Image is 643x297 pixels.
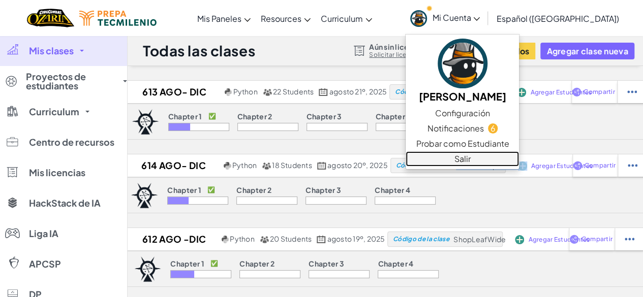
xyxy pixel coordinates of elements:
img: MultipleUsers.png [262,162,271,170]
span: Python [233,87,257,96]
span: Español ([GEOGRAPHIC_DATA]) [496,13,619,24]
img: calendar.svg [317,236,326,243]
p: Chapter 1 [167,186,201,194]
img: avatar [438,39,487,88]
p: Chapter 1 [168,112,202,120]
span: agosto 19º, 2025 [327,234,385,243]
span: Compartir [581,236,612,242]
img: IconShare_Purple.svg [569,235,579,244]
p: Chapter 3 [307,112,342,120]
img: python.png [222,236,229,243]
img: IconAddStudents.svg [518,161,527,171]
p: Chapter 4 [376,112,411,120]
h1: Todas las clases [143,41,255,60]
p: Chapter 4 [375,186,410,194]
span: Proyectos de estudiantes [26,72,117,90]
span: Código de la clase [395,89,451,95]
span: 20 Students [270,234,312,243]
span: Agregar Estudiantes [531,163,593,169]
img: IconAddStudents.svg [515,235,524,244]
p: ✅ [210,259,218,268]
a: Configuración [406,106,519,121]
p: Chapter 1 [170,259,204,268]
span: Curriculum [29,107,79,116]
img: MultipleUsers.png [263,88,272,96]
span: ShopLeafWide [453,235,506,244]
img: IconStudentEllipsis.svg [628,161,637,170]
img: logo [134,256,162,282]
span: Notificaciones [427,122,484,135]
img: IconShare_Purple.svg [572,87,581,96]
a: Salir [406,151,519,167]
img: MultipleUsers.png [260,236,269,243]
img: logo [131,183,158,208]
h5: [PERSON_NAME] [416,88,509,104]
img: logo [132,109,159,135]
a: Español ([GEOGRAPHIC_DATA]) [491,5,624,32]
span: Agregar Estudiantes [528,237,590,243]
span: agosto 21º, 2025 [329,87,387,96]
img: calendar.svg [317,162,326,170]
span: Mis clases [29,46,74,55]
img: calendar.svg [319,88,328,96]
a: Solicitar licencias [369,51,427,59]
a: Mis Paneles [192,5,256,32]
img: python.png [224,162,231,170]
a: Ozaria by CodeCombat logo [27,8,74,28]
span: Agregar Estudiantes [530,89,592,95]
p: ✅ [207,186,215,194]
img: avatar [410,10,427,27]
a: 614 Ago- dic 2025 Python 18 Students agosto 20º, 2025 [123,158,390,173]
span: Curriculum [321,13,363,24]
span: Mi Cuenta [432,12,480,23]
a: Mi Cuenta [405,2,485,34]
span: Centro de recursos [29,138,114,147]
span: Compartir [584,89,615,95]
span: 18 Students [272,160,312,170]
p: Chapter 4 [378,259,413,268]
h2: 613 Ago- dic 25 [124,84,222,100]
p: Chapter 2 [239,259,274,268]
img: python.png [225,88,232,96]
a: Curriculum [316,5,377,32]
img: IconShare_Purple.svg [573,161,583,170]
a: 613 Ago- dic 25 Python 22 Students agosto 21º, 2025 [124,84,389,100]
span: Compartir [585,162,616,169]
img: IconAddStudents.svg [517,88,526,97]
p: Chapter 2 [236,186,271,194]
span: Código de la clase [393,236,449,242]
a: Resources [256,5,316,32]
p: ✅ [208,112,216,120]
img: Home [27,8,74,28]
h2: 614 Ago- dic 2025 [123,158,221,173]
img: Tecmilenio logo [79,11,157,26]
span: HackStack de IA [29,199,101,208]
h2: 612 Ago -dic 25 [127,232,219,247]
img: IconStudentEllipsis.svg [625,235,634,244]
span: Código de la clase [395,162,452,169]
span: Mis Paneles [197,13,241,24]
span: Mis licencias [29,168,85,177]
span: 22 Students [273,87,314,96]
a: Probar como Estudiante [406,136,519,151]
a: [PERSON_NAME] [406,37,519,106]
a: 612 Ago -dic 25 Python 20 Students agosto 19º, 2025 [127,232,388,247]
p: Chapter 3 [305,186,341,194]
button: Agregar clase nueva [540,43,634,59]
span: Python [230,234,254,243]
span: Python [232,160,257,170]
p: Chapter 3 [309,259,344,268]
span: Liga IA [29,229,58,238]
span: Resources [261,13,301,24]
a: Notificaciones6 [406,121,519,136]
span: 6 [488,123,498,133]
span: Aún sin licencias [369,43,427,51]
span: agosto 20º, 2025 [327,160,388,170]
img: IconStudentEllipsis.svg [627,87,637,96]
p: Chapter 2 [237,112,272,120]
